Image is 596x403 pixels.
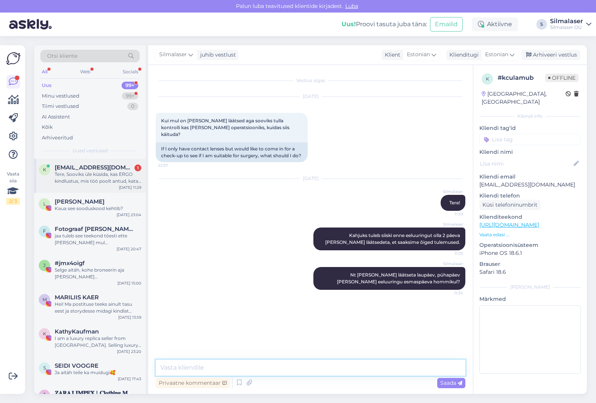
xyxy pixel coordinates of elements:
[55,267,141,280] div: Selge aitäh, kohe broneerin aja [PERSON_NAME] broneerimissüsteemis. Ja näeme varsti teie kliiniku...
[435,211,463,217] span: 11:33
[55,335,141,349] div: I am a luxury replica seller from [GEOGRAPHIC_DATA]. Selling luxury replicas including shoes, bag...
[479,113,581,120] div: Kliendi info
[42,103,79,110] div: Tiimi vestlused
[55,205,141,212] div: Kaua see sooduskood kehtib?
[479,221,539,228] a: [URL][DOMAIN_NAME]
[156,142,308,162] div: If I only have contact lenses but would like to come in for a check-up to see if I am suitable fo...
[79,67,92,77] div: Web
[435,261,463,267] span: Silmalaser
[43,331,46,337] span: K
[449,200,460,205] span: Tere!
[479,148,581,156] p: Kliendi nimi
[486,76,489,82] span: k
[55,362,98,369] span: SEIDI VOOGRE
[498,73,545,82] div: # kculamub
[435,221,463,227] span: Silmalaser
[550,18,591,30] a: SilmalaserSilmalaser OÜ
[430,17,463,32] button: Emailid
[42,392,47,398] span: �
[156,93,465,100] div: [DATE]
[43,201,46,207] span: L
[522,50,580,60] div: Arhiveeri vestlus
[545,74,579,82] span: Offline
[479,249,581,257] p: iPhone OS 18.6.1
[435,290,463,296] span: 11:34
[479,241,581,249] p: Operatsioonisüsteem
[197,51,236,59] div: juhib vestlust
[479,192,581,200] p: Kliendi telefon
[43,167,46,172] span: k
[122,82,138,89] div: 99+
[118,376,141,382] div: [DATE] 17:43
[55,328,99,335] span: KathyKaufman
[119,185,141,190] div: [DATE] 11:29
[42,82,52,89] div: Uus
[55,232,141,246] div: jaa tuleb see teekond tõesti ette [PERSON_NAME] mul [PERSON_NAME] -1 noh viimati pigem aga nii mõ...
[117,246,141,252] div: [DATE] 20:47
[479,231,581,238] p: Vaata edasi ...
[47,52,77,60] span: Otsi kliente
[156,378,230,388] div: Privaatne kommentaar
[42,123,53,131] div: Kõik
[337,272,461,284] span: Nt [PERSON_NAME] läätseta laupäev, pühapäev [PERSON_NAME] eeluuringu esmaspäeva hommikul?
[550,24,583,30] div: Silmalaser OÜ
[435,251,463,256] span: 11:33
[536,19,547,30] div: S
[127,103,138,110] div: 0
[43,228,46,234] span: F
[446,51,479,59] div: Klienditugi
[485,51,508,59] span: Estonian
[479,124,581,132] p: Kliendi tag'id
[407,51,430,59] span: Estonian
[482,90,566,106] div: [GEOGRAPHIC_DATA], [GEOGRAPHIC_DATA]
[55,226,134,232] span: Fotograaf Maigi
[55,301,141,314] div: Hei! Ma postituse teeks ainult tasu eest ja storydesse midagi kindlat lubada ei saa. [PERSON_NAME...
[42,134,73,142] div: Arhiveeritud
[472,17,518,31] div: Aktiivne
[55,164,134,171] span: kristelnasari@gmail.com
[134,164,141,171] div: 1
[479,260,581,268] p: Brauser
[479,134,581,145] input: Lisa tag
[6,198,20,205] div: 2 / 3
[55,171,141,185] div: Tere, Sooviks üle küsida, kas ERGO kindlustus, mis töö poolt antud, katab Teie juures vastuvõttu?
[55,369,141,376] div: Ja aitäh teile ka muidugi🥰
[435,189,463,194] span: Silmalaser
[117,212,141,218] div: [DATE] 23:04
[158,163,187,168] span: 22:37
[341,20,427,29] div: Proovi tasuta juba täna:
[122,92,138,100] div: 99+
[121,67,140,77] div: Socials
[479,181,581,189] p: [EMAIL_ADDRESS][DOMAIN_NAME]
[40,67,49,77] div: All
[479,173,581,181] p: Kliendi email
[6,51,21,66] img: Askly Logo
[382,51,400,59] div: Klient
[43,365,46,371] span: S
[479,284,581,291] div: [PERSON_NAME]
[43,262,46,268] span: j
[156,77,465,84] div: Vestlus algas
[480,160,572,168] input: Lisa nimi
[325,232,461,245] span: Kahjuks tuleb siiski enne eeluuringut olla 2 päeva [PERSON_NAME] läätsedeta, et saaksime õiged tu...
[6,171,20,205] div: Vaata siia
[117,280,141,286] div: [DATE] 15:00
[73,147,108,154] span: Uued vestlused
[343,3,360,9] span: Luba
[156,175,465,182] div: [DATE]
[55,260,85,267] span: #jmx4oigf
[55,294,99,301] span: MARILIIS KAER
[479,213,581,221] p: Klienditeekond
[55,198,104,205] span: Lisabet Loigu
[117,349,141,354] div: [DATE] 23:20
[550,18,583,24] div: Silmalaser
[341,21,356,28] b: Uus!
[42,113,70,121] div: AI Assistent
[55,390,134,397] span: 𝐙𝐀𝐑𝐀𝐉 𝐈𝐌𝐏𝐄𝐗 | 𝐂𝐥𝐨𝐭𝐡𝐢𝐧𝐠 𝐌𝐚𝐧𝐮𝐟𝐚𝐜𝐭𝐮𝐫𝐞..
[161,118,291,137] span: Kui mul on [PERSON_NAME] läätsed aga sooviks tulla kontrolli kas [PERSON_NAME] operatsiooniks, ku...
[43,297,47,302] span: M
[479,268,581,276] p: Safari 18.6
[479,295,581,303] p: Märkmed
[118,314,141,320] div: [DATE] 13:59
[159,51,187,59] span: Silmalaser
